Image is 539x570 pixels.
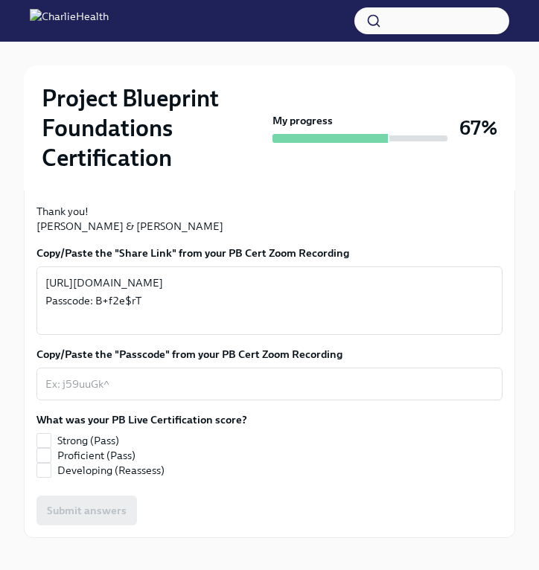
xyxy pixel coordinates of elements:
[57,433,119,448] span: Strong (Pass)
[36,246,503,260] label: Copy/Paste the "Share Link" from your PB Cert Zoom Recording
[45,274,494,327] textarea: [URL][DOMAIN_NAME] Passcode: B+f2e$rT
[30,9,109,33] img: CharlieHealth
[36,347,503,362] label: Copy/Paste the "Passcode" from your PB Cert Zoom Recording
[57,463,165,478] span: Developing (Reassess)
[36,412,247,427] label: What was your PB Live Certification score?
[57,448,135,463] span: Proficient (Pass)
[459,115,497,141] h3: 67%
[36,204,503,234] p: Thank you! [PERSON_NAME] & [PERSON_NAME]
[272,113,333,128] strong: My progress
[42,83,267,173] h2: Project Blueprint Foundations Certification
